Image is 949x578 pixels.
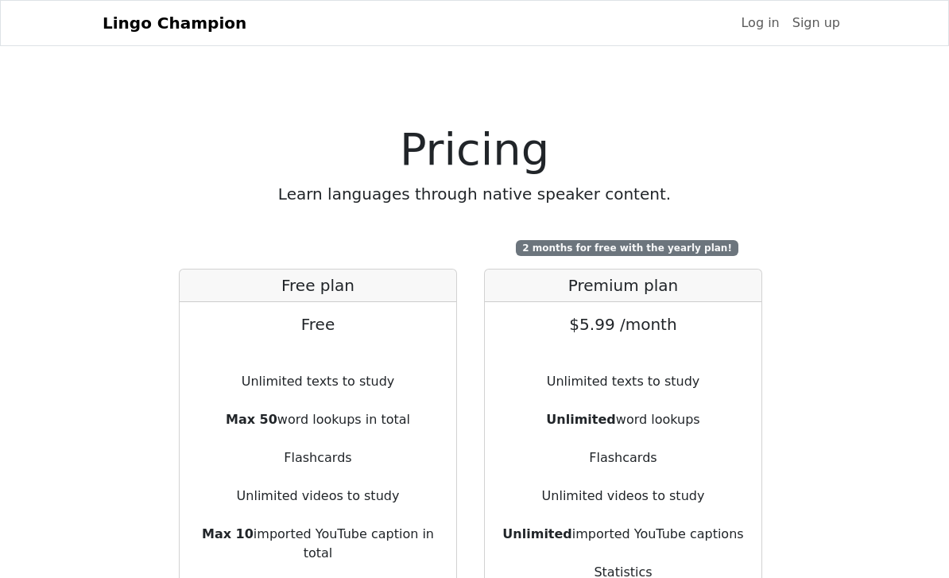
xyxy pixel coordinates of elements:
span: $5.99 / month [569,315,676,334]
p: Learn languages through native speaker content. [169,182,780,206]
a: Log in [734,7,785,39]
span: 2 months for free with the yearly plan! [516,240,738,256]
strong: Unlimited [502,526,571,541]
div: Free [192,315,444,353]
strong: Max 10 [202,526,254,541]
a: Sign up [786,7,846,39]
h5: Premium plan [485,270,761,302]
h1: Pricing [169,122,780,176]
a: Lingo Champion [103,7,246,39]
strong: Unlimited [546,412,615,427]
h5: Free plan [180,270,456,302]
strong: Max 50 [226,412,277,427]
